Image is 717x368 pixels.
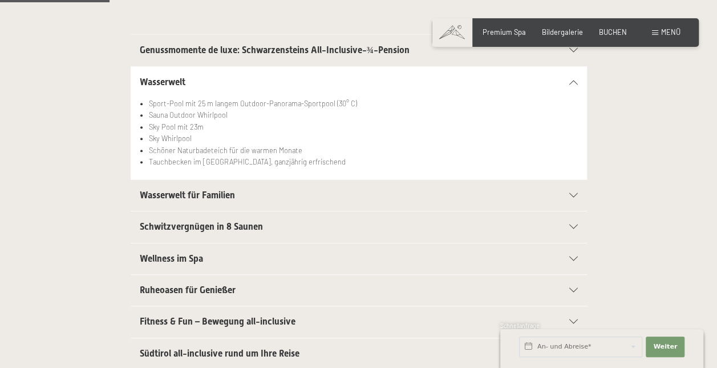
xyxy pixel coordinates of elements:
span: Schwitzvergnügen in 8 Saunen [140,221,263,232]
li: Sport-Pool mit 25 m langem Outdoor-Panorama-Sportpool (30° C) [149,98,577,109]
span: Südtirol all-inclusive rund um Ihre Reise [140,348,299,359]
span: Genussmomente de luxe: Schwarzensteins All-Inclusive-¾-Pension [140,45,410,55]
a: Premium Spa [483,27,526,37]
span: Wellness im Spa [140,253,203,264]
span: Weiter [653,342,677,351]
span: Menü [661,27,680,37]
li: Sauna Outdoor Whirlpool [149,109,577,121]
span: Fitness & Fun – Bewegung all-inclusive [140,316,295,327]
span: Ruheoasen für Genießer [140,285,236,295]
span: Wasserwelt [140,77,185,87]
li: Schöner Naturbadeteich für die warmen Monate [149,145,577,156]
button: Weiter [646,337,684,357]
span: Schnellanfrage [500,322,540,329]
a: BUCHEN [599,27,627,37]
li: Sky Whirlpool [149,133,577,144]
li: Sky Pool mit 23m [149,121,577,133]
span: Wasserwelt für Familien [140,190,235,201]
a: Bildergalerie [542,27,583,37]
li: Tauchbecken im [GEOGRAPHIC_DATA], ganzjährig erfrischend [149,156,577,167]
